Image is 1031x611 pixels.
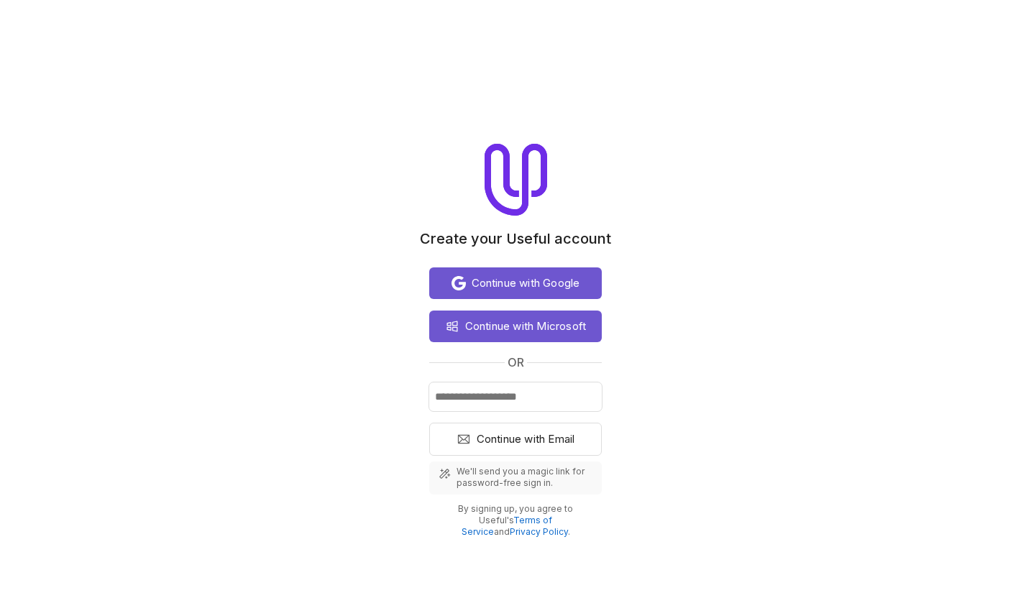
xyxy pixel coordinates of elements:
[465,318,587,335] span: Continue with Microsoft
[420,230,611,247] h1: Create your Useful account
[441,503,590,538] p: By signing up, you agree to Useful's and .
[457,466,593,489] span: We'll send you a magic link for password-free sign in.
[462,515,553,537] a: Terms of Service
[429,423,602,456] button: Continue with Email
[508,354,524,371] span: or
[429,382,602,411] input: Email
[472,275,580,292] span: Continue with Google
[477,431,575,448] span: Continue with Email
[429,267,602,299] button: Continue with Google
[429,311,602,342] button: Continue with Microsoft
[510,526,568,537] a: Privacy Policy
